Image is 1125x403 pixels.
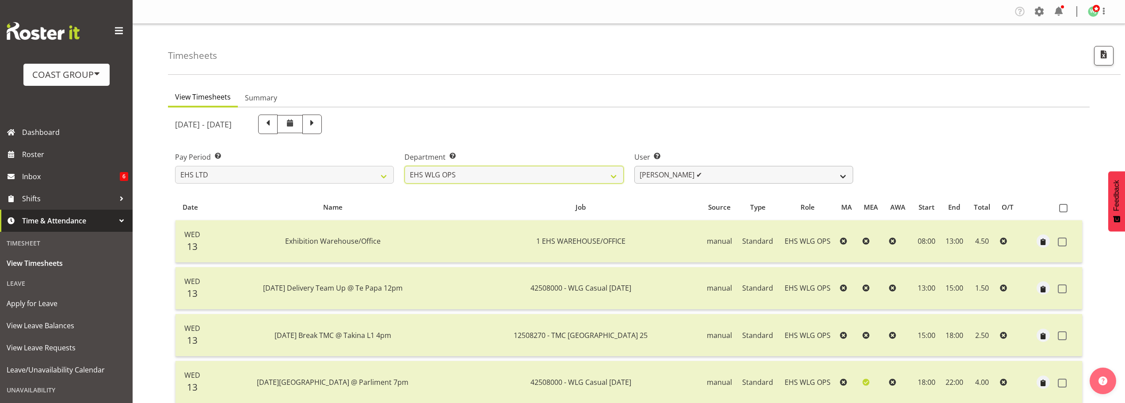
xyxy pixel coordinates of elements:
[404,152,623,162] label: Department
[2,359,130,381] a: Leave/Unavailability Calendar
[785,283,831,293] span: EHS WLG OPS
[801,202,815,212] span: Role
[22,148,128,161] span: Roster
[2,292,130,315] a: Apply for Leave
[1094,46,1114,65] button: Export CSV
[175,119,232,129] h5: [DATE] - [DATE]
[530,377,631,387] span: 42508000 - WLG Casual [DATE]
[1113,180,1121,211] span: Feedback
[187,381,198,393] span: 13
[168,50,217,61] h4: Timesheets
[941,220,968,263] td: 13:00
[184,323,200,333] span: Wed
[707,236,732,246] span: manual
[22,214,115,227] span: Time & Attendance
[7,297,126,310] span: Apply for Leave
[708,202,731,212] span: Source
[1088,6,1098,17] img: woojin-jung1017.jpg
[2,234,130,252] div: Timesheet
[968,220,996,263] td: 4.50
[785,377,831,387] span: EHS WLG OPS
[634,152,853,162] label: User
[263,283,403,293] span: [DATE] Delivery Team Up @ Te Papa 12pm
[32,68,101,81] div: COAST GROUP
[785,236,831,246] span: EHS WLG OPS
[968,314,996,357] td: 2.50
[2,315,130,337] a: View Leave Balances
[941,267,968,310] td: 15:00
[890,202,905,212] span: AWA
[187,334,198,346] span: 13
[7,341,126,354] span: View Leave Requests
[323,202,343,212] span: Name
[2,252,130,274] a: View Timesheets
[187,287,198,299] span: 13
[7,22,80,40] img: Rosterit website logo
[22,126,128,139] span: Dashboard
[275,330,391,340] span: [DATE] Break TMC @ Takina L1 4pm
[707,283,732,293] span: manual
[841,202,852,212] span: MA
[1098,376,1107,385] img: help-xxl-2.png
[864,202,878,212] span: MEA
[184,370,200,380] span: Wed
[974,202,990,212] span: Total
[2,337,130,359] a: View Leave Requests
[737,267,779,310] td: Standard
[175,92,231,102] span: View Timesheets
[912,314,941,357] td: 15:00
[7,319,126,332] span: View Leave Balances
[22,192,115,205] span: Shifts
[968,267,996,310] td: 1.50
[576,202,586,212] span: Job
[183,202,198,212] span: Date
[120,172,128,181] span: 6
[2,381,130,399] div: Unavailability
[707,377,732,387] span: manual
[184,276,200,286] span: Wed
[1002,202,1014,212] span: O/T
[707,330,732,340] span: manual
[912,220,941,263] td: 08:00
[7,257,126,270] span: View Timesheets
[245,92,277,103] span: Summary
[536,236,625,246] span: 1 EHS WAREHOUSE/OFFICE
[514,330,648,340] span: 12508270 - TMC [GEOGRAPHIC_DATA] 25
[2,274,130,292] div: Leave
[785,330,831,340] span: EHS WLG OPS
[175,152,394,162] label: Pay Period
[737,220,779,263] td: Standard
[285,236,381,246] span: Exhibition Warehouse/Office
[7,363,126,376] span: Leave/Unavailability Calendar
[22,170,120,183] span: Inbox
[184,230,200,239] span: Wed
[1108,171,1125,231] button: Feedback - Show survey
[948,202,960,212] span: End
[737,314,779,357] td: Standard
[257,377,408,387] span: [DATE][GEOGRAPHIC_DATA] @ Parliment 7pm
[750,202,766,212] span: Type
[919,202,934,212] span: Start
[187,240,198,253] span: 13
[530,283,631,293] span: 42508000 - WLG Casual [DATE]
[941,314,968,357] td: 18:00
[912,267,941,310] td: 13:00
